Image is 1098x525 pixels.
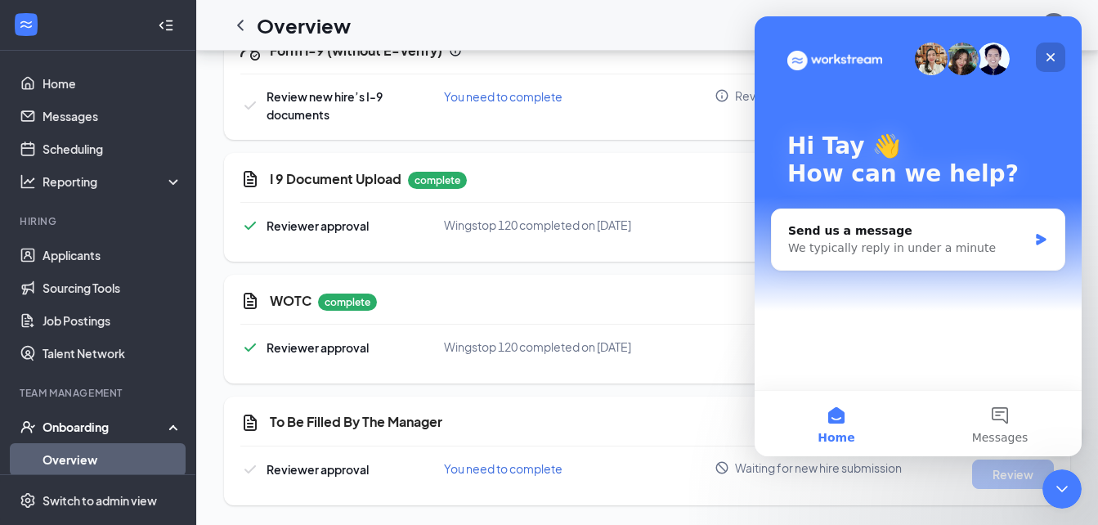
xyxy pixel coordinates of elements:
[158,17,174,34] svg: Collapse
[270,42,442,60] h5: Form I-9 (without E-Verify)
[735,460,902,476] span: Waiting for new hire submission
[240,460,260,479] svg: Checkmark
[20,173,36,190] svg: Analysis
[43,304,182,337] a: Job Postings
[231,16,250,35] svg: ChevronLeft
[43,492,157,509] div: Switch to admin view
[240,291,260,311] svg: CustomFormIcon
[270,170,401,188] h5: I 9 Document Upload
[240,41,260,61] svg: FormI9EVerifyIcon
[240,96,260,115] svg: Checkmark
[240,169,260,189] svg: CustomFormIcon
[270,292,311,310] h5: WOTC
[43,443,182,476] a: Overview
[267,89,383,122] span: Review new hire’s I-9 documents
[20,214,179,228] div: Hiring
[43,173,183,190] div: Reporting
[240,338,260,357] svg: Checkmark
[408,172,467,189] p: complete
[20,419,36,435] svg: UserCheck
[444,461,562,476] span: You need to complete
[755,16,1082,456] iframe: Intercom live chat
[1042,469,1082,509] iframe: Intercom live chat
[318,294,377,311] p: complete
[20,492,36,509] svg: Settings
[240,413,260,433] svg: CustomFormIcon
[257,11,351,39] h1: Overview
[735,87,889,104] span: Review on new hire's first day
[444,339,631,354] span: Wingstop 120 completed on [DATE]
[43,132,182,165] a: Scheduling
[43,100,182,132] a: Messages
[972,16,992,35] svg: Notifications
[43,337,182,370] a: Talent Network
[715,88,729,103] svg: Info
[972,460,1054,489] button: Review
[20,386,179,400] div: Team Management
[240,216,260,236] svg: Checkmark
[449,44,462,57] svg: Info
[267,462,369,477] span: Reviewer approval
[43,67,182,100] a: Home
[270,413,442,431] h5: To Be Filled By The Manager
[18,16,34,33] svg: WorkstreamLogo
[715,460,729,475] svg: Blocked
[444,89,562,104] span: You need to complete
[43,419,168,435] div: Onboarding
[267,218,369,233] span: Reviewer approval
[43,271,182,304] a: Sourcing Tools
[43,239,182,271] a: Applicants
[267,340,369,355] span: Reviewer approval
[444,218,631,232] span: Wingstop 120 completed on [DATE]
[1008,16,1028,35] svg: QuestionInfo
